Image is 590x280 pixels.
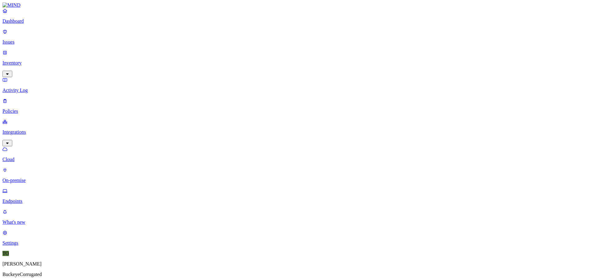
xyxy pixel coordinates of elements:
a: Issues [2,29,588,45]
a: Inventory [2,50,588,76]
p: [PERSON_NAME] [2,261,588,267]
span: TO [2,251,9,256]
a: What's new [2,209,588,225]
a: Dashboard [2,8,588,24]
p: Policies [2,108,588,114]
img: MIND [2,2,21,8]
a: On-premise [2,167,588,183]
p: What's new [2,219,588,225]
p: Settings [2,240,588,246]
p: Issues [2,39,588,45]
a: Endpoints [2,188,588,204]
a: MIND [2,2,588,8]
a: Settings [2,230,588,246]
p: Activity Log [2,88,588,93]
p: BuckeyeCorrugated [2,272,588,277]
p: Cloud [2,157,588,162]
a: Integrations [2,119,588,145]
p: Dashboard [2,18,588,24]
p: Inventory [2,60,588,66]
p: Endpoints [2,199,588,204]
a: Activity Log [2,77,588,93]
p: On-premise [2,178,588,183]
a: Policies [2,98,588,114]
p: Integrations [2,129,588,135]
a: Cloud [2,146,588,162]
